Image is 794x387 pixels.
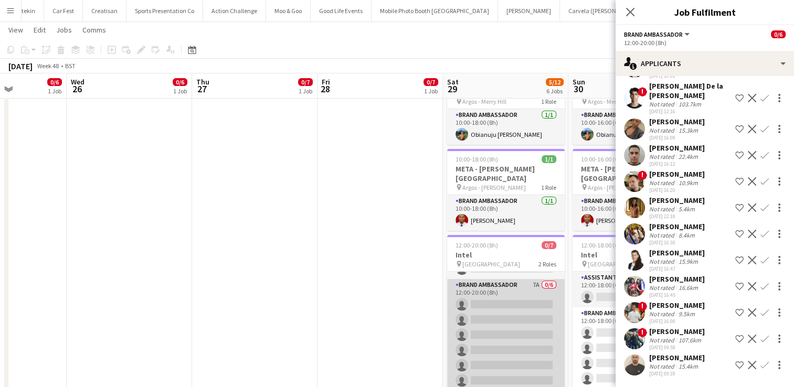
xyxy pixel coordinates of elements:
[573,250,690,260] h3: Intel
[298,78,313,86] span: 0/7
[588,98,632,105] span: Argos - Merry Hill
[649,108,731,115] div: [DATE] 12:16
[560,1,648,21] button: Carvela ([PERSON_NAME])
[78,23,110,37] a: Comms
[173,78,187,86] span: 0/6
[52,23,76,37] a: Jobs
[616,5,794,19] h3: Job Fulfilment
[538,260,556,268] span: 2 Roles
[676,153,700,160] div: 22.4km
[203,1,266,21] button: Action Challenge
[447,195,565,231] app-card-role: Brand Ambassador1/110:00-18:00 (8h)[PERSON_NAME]
[638,302,647,311] span: !
[573,164,690,183] h3: META - [PERSON_NAME][GEOGRAPHIC_DATA]
[649,126,676,134] div: Not rated
[82,25,106,35] span: Comms
[649,72,705,79] div: [DATE] 10:02
[649,370,705,377] div: [DATE] 09:39
[638,328,647,337] span: !
[676,100,703,108] div: 103.7km
[71,77,84,87] span: Wed
[676,179,700,187] div: 10.9km
[462,98,506,105] span: Argos - Merry Hill
[48,87,61,95] div: 1 Job
[649,265,705,272] div: [DATE] 16:47
[196,77,209,87] span: Thu
[676,310,697,318] div: 9.5km
[34,25,46,35] span: Edit
[676,205,697,213] div: 5.4km
[649,310,676,318] div: Not rated
[126,1,203,21] button: Sports Presentation Co
[649,327,705,336] div: [PERSON_NAME]
[573,195,690,231] app-card-role: Brand Ambassador1/110:00-16:00 (6h)[PERSON_NAME]
[266,1,311,21] button: Moo & Goo
[649,179,676,187] div: Not rated
[456,241,498,249] span: 12:00-20:00 (8h)
[581,241,623,249] span: 12:00-18:00 (6h)
[649,222,705,231] div: [PERSON_NAME]
[616,51,794,76] div: Applicants
[456,155,498,163] span: 10:00-18:00 (8h)
[65,62,76,70] div: BST
[320,83,330,95] span: 28
[311,1,372,21] button: Good Life Events
[624,39,786,47] div: 12:00-20:00 (8h)
[542,155,556,163] span: 1/1
[676,231,697,239] div: 8.4km
[649,362,676,370] div: Not rated
[588,184,651,191] span: Argos - [PERSON_NAME]
[498,1,560,21] button: [PERSON_NAME]
[5,1,44,21] button: Datekin
[649,353,705,362] div: [PERSON_NAME]
[447,149,565,231] app-job-card: 10:00-18:00 (8h)1/1META - [PERSON_NAME][GEOGRAPHIC_DATA] Argos - [PERSON_NAME]1 RoleBrand Ambassa...
[649,81,731,100] div: [PERSON_NAME] De la [PERSON_NAME]
[573,272,690,307] app-card-role: Assistant Event Manager3A0/112:00-18:00 (6h)
[649,100,676,108] div: Not rated
[676,284,700,292] div: 16.6km
[676,336,703,344] div: 107.6km
[447,77,459,87] span: Sat
[83,1,126,21] button: Creatisan
[649,213,705,220] div: [DATE] 22:18
[546,78,564,86] span: 5/12
[195,83,209,95] span: 27
[8,61,33,71] div: [DATE]
[4,23,27,37] a: View
[649,344,705,351] div: [DATE] 09:59
[56,25,72,35] span: Jobs
[322,77,330,87] span: Fri
[173,87,187,95] div: 1 Job
[581,155,623,163] span: 10:00-16:00 (6h)
[573,149,690,231] div: 10:00-16:00 (6h)1/1META - [PERSON_NAME][GEOGRAPHIC_DATA] Argos - [PERSON_NAME]1 RoleBrand Ambassa...
[649,169,705,179] div: [PERSON_NAME]
[462,260,520,268] span: [GEOGRAPHIC_DATA]
[546,87,563,95] div: 6 Jobs
[573,72,690,145] app-job-card: 10:00-16:00 (6h)1/1META - Merry Hill Argos - Merry Hill1 RoleBrand Ambassador1/110:00-16:00 (6h)O...
[446,83,459,95] span: 29
[649,318,705,325] div: [DATE] 16:08
[588,260,645,268] span: [GEOGRAPHIC_DATA]
[424,87,438,95] div: 1 Job
[447,72,565,145] div: 10:00-18:00 (8h)1/1META - Merry Hill Argos - Merry Hill1 RoleBrand Ambassador1/110:00-18:00 (8h)O...
[624,30,691,38] button: Brand Ambassador
[541,184,556,191] span: 1 Role
[542,241,556,249] span: 0/7
[676,362,700,370] div: 15.4km
[573,109,690,145] app-card-role: Brand Ambassador1/110:00-16:00 (6h)Obianuju [PERSON_NAME]
[649,153,676,160] div: Not rated
[771,30,786,38] span: 0/6
[649,274,705,284] div: [PERSON_NAME]
[299,87,312,95] div: 1 Job
[649,284,676,292] div: Not rated
[424,78,438,86] span: 0/7
[649,239,705,246] div: [DATE] 16:30
[571,83,585,95] span: 30
[649,205,676,213] div: Not rated
[447,109,565,145] app-card-role: Brand Ambassador1/110:00-18:00 (8h)Obianuju [PERSON_NAME]
[372,1,498,21] button: Mobile Photo Booth [GEOGRAPHIC_DATA]
[649,117,705,126] div: [PERSON_NAME]
[624,30,683,38] span: Brand Ambassador
[69,83,84,95] span: 26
